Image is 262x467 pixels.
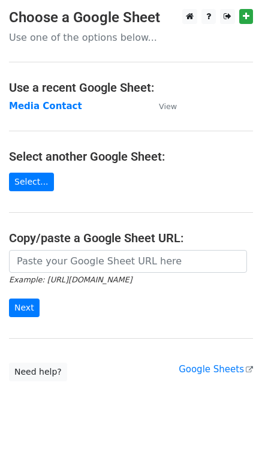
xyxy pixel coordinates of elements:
[9,9,253,26] h3: Choose a Google Sheet
[147,101,177,112] a: View
[9,101,82,112] a: Media Contact
[9,173,54,191] a: Select...
[9,299,40,317] input: Next
[159,102,177,111] small: View
[202,409,262,467] iframe: Chat Widget
[9,275,132,284] small: Example: [URL][DOMAIN_NAME]
[9,149,253,164] h4: Select another Google Sheet:
[9,250,247,273] input: Paste your Google Sheet URL here
[9,363,67,381] a: Need help?
[9,231,253,245] h4: Copy/paste a Google Sheet URL:
[179,364,253,375] a: Google Sheets
[9,80,253,95] h4: Use a recent Google Sheet:
[9,31,253,44] p: Use one of the options below...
